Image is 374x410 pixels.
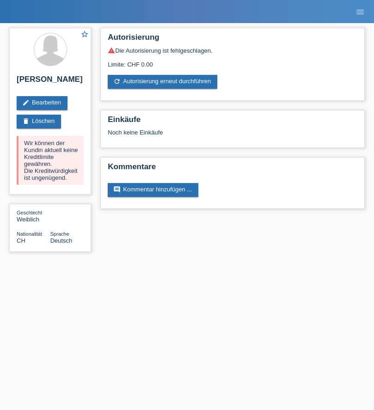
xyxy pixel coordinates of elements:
a: star_border [80,30,89,40]
i: refresh [113,78,121,85]
i: comment [113,186,121,193]
i: edit [22,99,30,106]
div: Noch keine Einkäufe [108,129,357,143]
i: star_border [80,30,89,38]
a: refreshAutorisierung erneut durchführen [108,75,217,89]
div: Wir können der Kundin aktuell keine Kreditlimite gewähren. Die Kreditwürdigkeit ist ungenügend. [17,136,84,185]
h2: Einkäufe [108,115,357,129]
a: editBearbeiten [17,96,67,110]
div: Die Autorisierung ist fehlgeschlagen. [108,47,357,54]
h2: Autorisierung [108,33,357,47]
i: delete [22,117,30,125]
i: warning [108,47,115,54]
h2: [PERSON_NAME] [17,75,84,89]
span: Schweiz [17,237,25,244]
a: commentKommentar hinzufügen ... [108,183,198,197]
span: Deutsch [50,237,73,244]
span: Nationalität [17,231,42,237]
a: deleteLöschen [17,115,61,129]
a: menu [351,9,369,14]
span: Geschlecht [17,210,42,215]
i: menu [356,7,365,17]
span: Sprache [50,231,69,237]
div: Weiblich [17,209,50,223]
div: Limite: CHF 0.00 [108,54,357,68]
h2: Kommentare [108,162,357,176]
